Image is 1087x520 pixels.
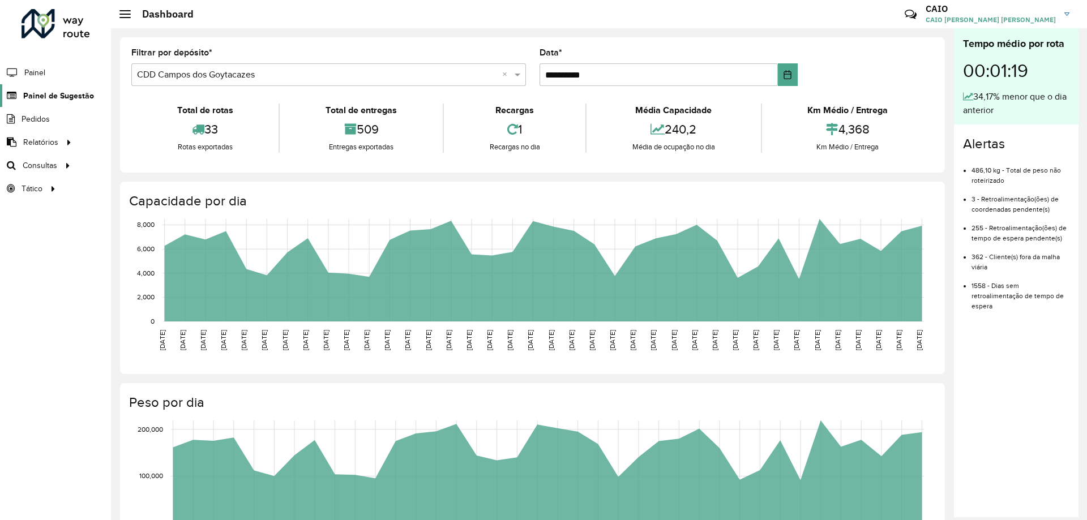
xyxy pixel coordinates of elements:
text: [DATE] [281,330,289,350]
text: 6,000 [137,245,155,252]
text: [DATE] [793,330,800,350]
text: 2,000 [137,294,155,301]
div: Km Médio / Entrega [765,104,931,117]
a: Contato Rápido [898,2,923,27]
text: [DATE] [240,330,247,350]
div: Média Capacidade [589,104,758,117]
text: [DATE] [322,330,329,350]
div: 33 [134,117,276,141]
span: Clear all [502,68,512,81]
li: 1558 - Dias sem retroalimentação de tempo de espera [972,272,1069,311]
text: [DATE] [711,330,718,350]
text: [DATE] [609,330,616,350]
div: Total de rotas [134,104,276,117]
div: Tempo médio por rota [963,36,1069,51]
text: [DATE] [895,330,902,350]
text: [DATE] [772,330,780,350]
div: Média de ocupação no dia [589,141,758,153]
span: Painel de Sugestão [23,90,94,102]
span: Tático [22,183,42,195]
div: Km Médio / Entrega [765,141,931,153]
div: Entregas exportadas [283,141,439,153]
text: [DATE] [220,330,227,350]
button: Choose Date [778,63,798,86]
text: [DATE] [731,330,739,350]
text: [DATE] [425,330,432,350]
text: [DATE] [363,330,370,350]
text: [DATE] [691,330,698,350]
div: Rotas exportadas [134,141,276,153]
text: [DATE] [383,330,391,350]
text: [DATE] [915,330,923,350]
text: [DATE] [527,330,534,350]
text: [DATE] [486,330,493,350]
text: [DATE] [588,330,596,350]
h2: Dashboard [131,8,194,20]
div: Recargas no dia [447,141,583,153]
h3: CAIO [926,3,1056,14]
text: [DATE] [875,330,882,350]
text: [DATE] [404,330,411,350]
text: 0 [151,317,155,325]
label: Filtrar por depósito [131,46,212,59]
text: [DATE] [465,330,473,350]
text: [DATE] [834,330,841,350]
div: 34,17% menor que o dia anterior [963,90,1069,117]
text: [DATE] [568,330,575,350]
span: Relatórios [23,136,58,148]
text: 100,000 [139,472,163,480]
span: Consultas [23,160,57,171]
text: [DATE] [547,330,555,350]
span: CAIO [PERSON_NAME] [PERSON_NAME] [926,15,1056,25]
li: 486,10 kg - Total de peso não roteirizado [972,157,1069,186]
label: Data [540,46,562,59]
text: 200,000 [138,426,163,433]
div: 509 [283,117,439,141]
text: [DATE] [814,330,821,350]
text: [DATE] [854,330,862,350]
text: [DATE] [179,330,186,350]
text: [DATE] [649,330,657,350]
text: [DATE] [343,330,350,350]
text: [DATE] [629,330,636,350]
li: 255 - Retroalimentação(ões) de tempo de espera pendente(s) [972,214,1069,243]
h4: Alertas [963,136,1069,152]
div: 1 [447,117,583,141]
text: [DATE] [670,330,678,350]
text: [DATE] [159,330,166,350]
text: [DATE] [752,330,759,350]
span: Painel [24,67,45,79]
li: 362 - Cliente(s) fora da malha viária [972,243,1069,272]
div: Total de entregas [283,104,439,117]
text: [DATE] [445,330,452,350]
text: [DATE] [199,330,207,350]
h4: Peso por dia [129,394,934,411]
div: Recargas [447,104,583,117]
li: 3 - Retroalimentação(ões) de coordenadas pendente(s) [972,186,1069,214]
h4: Capacidade por dia [129,193,934,209]
text: [DATE] [506,330,513,350]
div: 240,2 [589,117,758,141]
span: Pedidos [22,113,50,125]
text: [DATE] [260,330,268,350]
div: 4,368 [765,117,931,141]
div: 00:01:19 [963,51,1069,90]
text: 4,000 [137,269,155,277]
text: [DATE] [302,330,309,350]
text: 8,000 [137,221,155,229]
